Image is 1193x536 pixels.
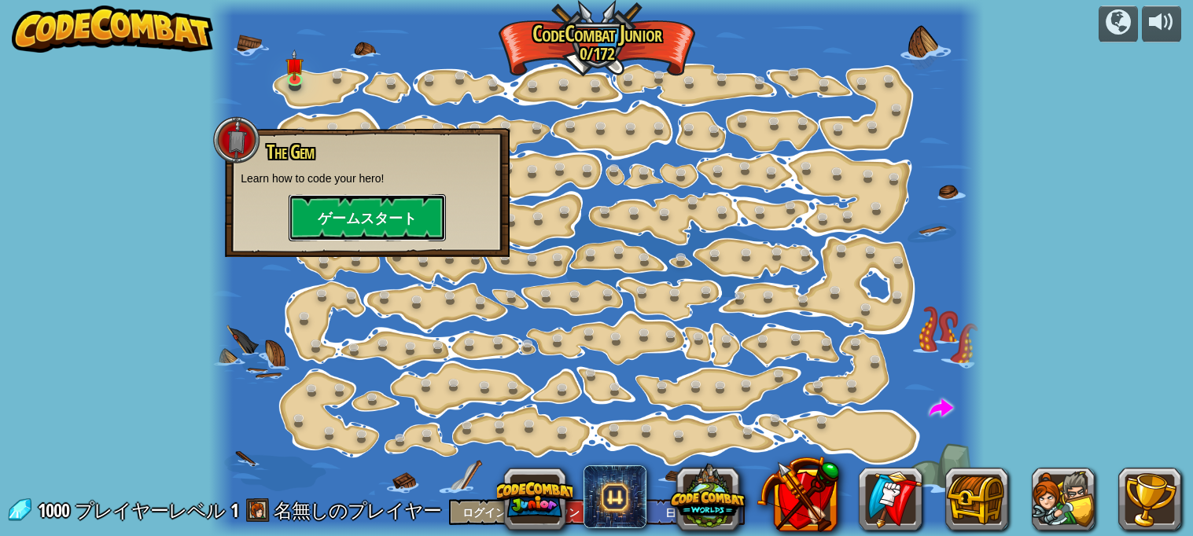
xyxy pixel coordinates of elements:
span: 1000 [38,497,73,523]
span: プレイヤーレベル [75,497,225,523]
span: The Gem [267,138,314,165]
p: Learn how to code your hero! [241,171,494,186]
span: 1 [230,497,238,523]
button: ログイン [449,499,520,525]
span: 名無しのプレイヤー [274,497,441,523]
img: level-banner-unstarted.png [285,50,304,81]
button: ゲームスタート [289,194,446,241]
img: CodeCombat - Learn how to code by playing a game [12,6,213,53]
button: 音量を調整する [1142,6,1181,42]
button: Campaigns [1099,6,1138,42]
